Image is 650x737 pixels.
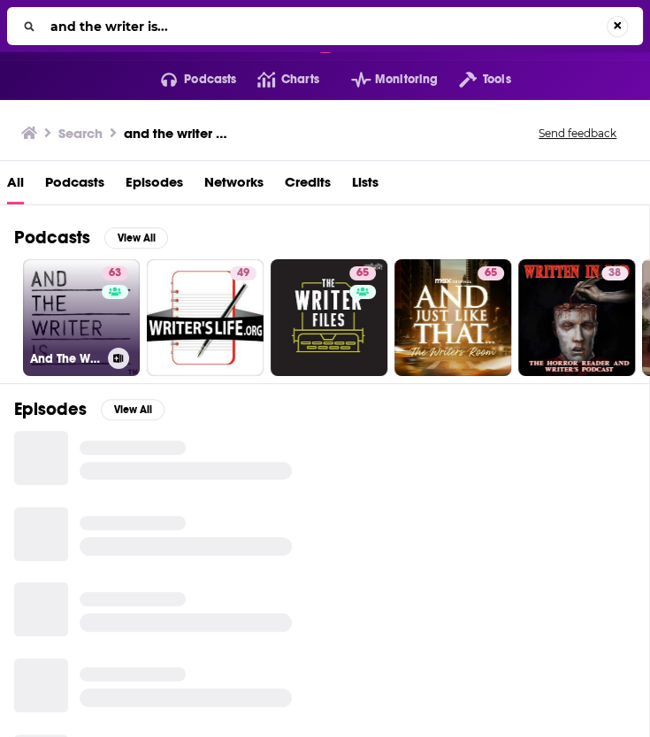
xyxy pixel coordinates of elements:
button: View All [101,399,164,420]
span: Tools [483,67,511,92]
span: 38 [608,265,621,282]
span: 65 [485,265,497,282]
span: Podcasts [184,67,236,92]
a: 65 [349,266,376,280]
a: Episodes [126,168,183,204]
a: 65 [271,259,387,376]
input: Search... [43,12,607,41]
h3: and the writer is... [124,125,228,142]
span: Monitoring [375,67,438,92]
a: Networks [204,168,264,204]
a: 38 [601,266,628,280]
button: open menu [140,65,237,94]
a: 63 [102,266,128,280]
a: 49 [147,259,264,376]
a: PodcastsView All [14,226,168,249]
h2: Episodes [14,398,87,420]
button: open menu [438,65,510,94]
button: Send feedback [533,126,622,141]
a: 63And The Writer Is...with [PERSON_NAME] [23,259,140,376]
a: Podcasts [45,168,104,204]
a: Charts [236,65,318,94]
a: 49 [230,266,256,280]
div: Search... [7,7,643,45]
h3: And The Writer Is...with [PERSON_NAME] [30,351,101,366]
a: 65 [478,266,504,280]
a: Credits [285,168,331,204]
h2: Podcasts [14,226,90,249]
span: 65 [356,265,369,282]
a: All [7,168,24,204]
span: Charts [281,67,319,92]
span: 49 [237,265,249,282]
a: 65 [394,259,511,376]
a: Lists [352,168,379,204]
button: View All [104,227,168,249]
a: EpisodesView All [14,398,164,420]
a: 38 [518,259,635,376]
h3: Search [58,125,103,142]
button: open menu [330,65,438,94]
span: 63 [109,265,121,282]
